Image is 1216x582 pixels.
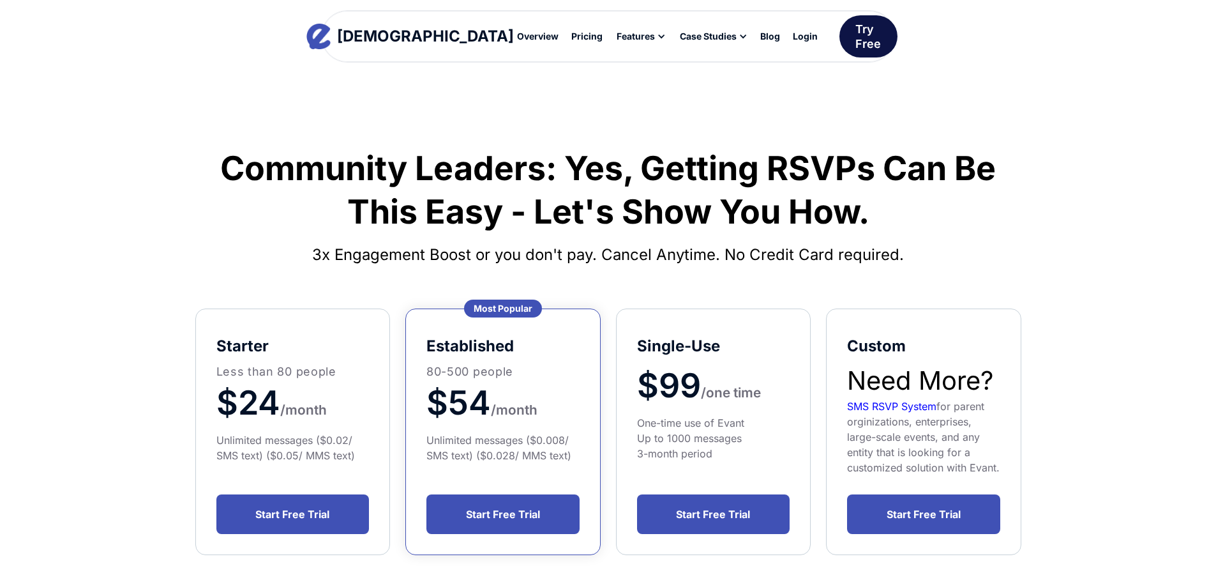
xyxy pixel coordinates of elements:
[426,433,580,463] div: Unlimited messages ($0.008/ SMS text) ($0.028/ MMS text)
[847,399,1000,475] div: for parent orginizations, enterprises, large-scale events, and any entity that is looking for a c...
[847,336,1000,356] h5: Custom
[426,494,580,534] a: Start Free Trial
[195,240,1021,270] h4: 3x Engagement Boost or you don't pay. Cancel Anytime. No Credit Card required.
[672,26,754,47] div: Case Studies
[511,26,565,47] a: Overview
[426,336,580,356] h5: established
[216,363,370,380] p: Less than 80 people
[637,415,790,461] div: One-time use of Evant Up to 1000 messages 3-month period
[216,383,280,423] span: $24
[491,402,496,418] span: /
[571,32,603,41] div: Pricing
[280,402,327,418] span: /month
[496,402,537,418] span: month
[793,32,818,41] div: Login
[637,494,790,534] a: Start Free Trial
[517,32,559,41] div: Overview
[426,383,491,423] span: $54
[760,32,780,41] div: Blog
[609,26,672,47] div: Features
[565,26,609,47] a: Pricing
[216,336,370,356] h5: starter
[216,433,370,463] div: Unlimited messages ($0.02/ SMS text) ($0.05/ MMS text)
[754,26,786,47] a: Blog
[195,147,1021,233] h1: Community Leaders: Yes, Getting RSVPs Can Be This Easy - Let's Show You How.
[855,22,881,52] div: Try Free
[426,363,580,380] p: 80-500 people
[701,385,761,401] span: /one time
[337,29,514,44] div: [DEMOGRAPHIC_DATA]
[847,494,1000,534] a: Start Free Trial
[637,365,701,406] span: $99
[496,383,537,423] a: month
[680,32,737,41] div: Case Studies
[464,300,542,318] div: Most Popular
[216,494,370,534] a: Start Free Trial
[637,336,790,356] h5: Single-Use
[847,400,936,413] a: SMS RSVP System
[617,32,655,41] div: Features
[847,363,1000,399] h2: Need More?
[319,24,502,49] a: home
[839,15,897,58] a: Try Free
[786,26,824,47] a: Login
